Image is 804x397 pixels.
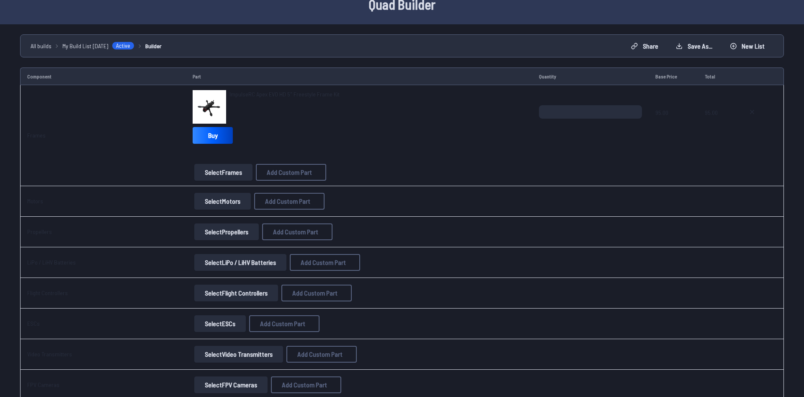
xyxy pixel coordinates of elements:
[194,285,278,301] button: SelectFlight Controllers
[193,193,253,210] a: SelectMotors
[194,346,283,363] button: SelectVideo Transmitters
[194,254,286,271] button: SelectLiPo / LiHV Batteries
[31,42,52,50] a: All builds
[669,39,719,53] button: Save as...
[193,285,280,301] a: SelectFlight Controllers
[27,197,43,205] a: Motors
[194,223,259,240] button: SelectPropellers
[282,381,327,388] span: Add Custom Part
[62,42,108,50] span: My Build List [DATE]
[723,39,772,53] button: New List
[27,320,40,327] a: ESCs
[292,290,338,296] span: Add Custom Part
[262,223,332,240] button: Add Custom Part
[249,315,320,332] button: Add Custom Part
[229,90,340,99] a: ImpulseRC Apex EVO HD 5" Freestyle Frame Kit
[27,381,59,388] a: FPV Cameras
[193,127,233,144] a: Buy
[194,164,253,181] button: SelectFrames
[655,105,691,145] span: 95.00
[62,42,134,50] a: My Build List [DATE]Active
[297,351,343,358] span: Add Custom Part
[271,376,341,393] button: Add Custom Part
[193,315,247,332] a: SelectESCs
[698,67,735,85] td: Total
[20,67,186,85] td: Component
[265,198,310,205] span: Add Custom Part
[194,193,251,210] button: SelectMotors
[27,132,46,139] a: Frames
[281,285,352,301] button: Add Custom Part
[27,259,76,266] a: LiPo / LiHV Batteries
[254,193,325,210] button: Add Custom Part
[194,376,268,393] button: SelectFPV Cameras
[624,39,665,53] button: Share
[649,67,698,85] td: Base Price
[194,315,246,332] button: SelectESCs
[193,223,260,240] a: SelectPropellers
[267,169,312,176] span: Add Custom Part
[286,346,357,363] button: Add Custom Part
[193,90,226,124] img: image
[27,289,68,296] a: Flight Controllers
[27,350,72,358] a: Video Transmitters
[290,254,360,271] button: Add Custom Part
[705,105,729,145] span: 95.00
[193,164,254,181] a: SelectFrames
[193,376,269,393] a: SelectFPV Cameras
[273,228,318,235] span: Add Custom Part
[260,320,305,327] span: Add Custom Part
[145,42,162,50] a: Builder
[112,42,134,50] span: Active
[301,259,346,266] span: Add Custom Part
[193,346,285,363] a: SelectVideo Transmitters
[256,164,326,181] button: Add Custom Part
[193,254,288,271] a: SelectLiPo / LiHV Batteries
[27,228,52,235] a: Propellers
[186,67,532,85] td: Part
[532,67,649,85] td: Quantity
